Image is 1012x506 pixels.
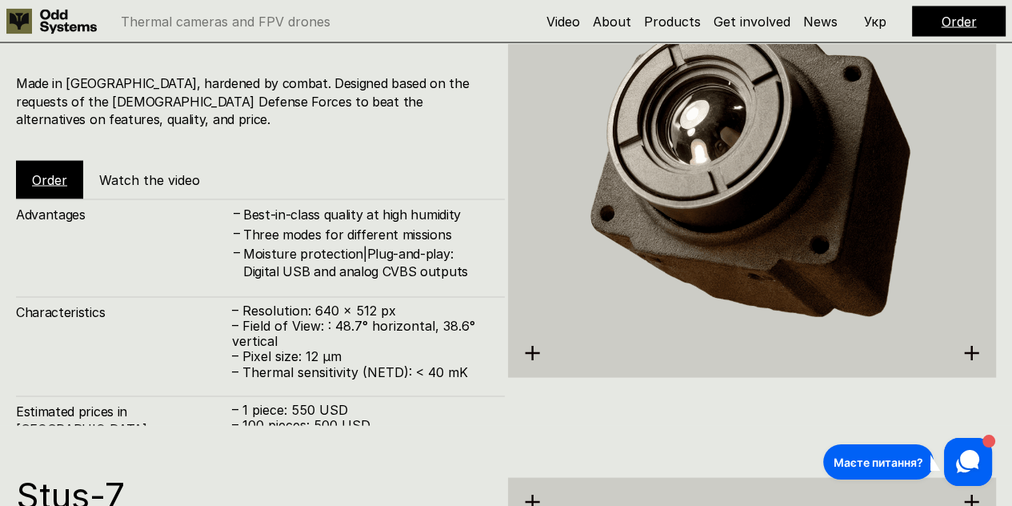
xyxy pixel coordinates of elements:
h4: – [234,244,240,262]
h4: Best-in-class quality at high humidity [243,206,489,223]
h5: Watch the video [99,171,200,189]
iframe: HelpCrunch [819,434,996,490]
p: – Thermal sensitivity (NETD): < 40 mK [232,365,489,380]
p: – Resolution: 640 x 512 px [232,303,489,319]
a: Order [32,172,67,188]
a: About [593,14,631,30]
p: – 1 piece: 550 USD [232,403,489,418]
a: Get involved [714,14,790,30]
a: Order [942,14,977,30]
a: Products [644,14,701,30]
h4: – [234,205,240,223]
h4: Estimated prices in [GEOGRAPHIC_DATA] [16,403,232,439]
h4: – [234,224,240,242]
p: Укр [864,15,886,28]
a: Video [546,14,580,30]
h4: Characteristics [16,303,232,321]
h4: Three modes for different missions [243,226,489,243]
a: News [803,14,838,30]
h4: Made in [GEOGRAPHIC_DATA], hardened by combat. Designed based on the requests of the [DEMOGRAPHIC... [16,74,489,128]
p: Thermal cameras and FPV drones [121,15,330,28]
p: – Pixel size: 12 µm [232,349,489,364]
h4: Advantages [16,206,232,223]
p: – Field of View: : 48.7° horizontal, 38.6° vertical [232,319,489,349]
h4: Moisture protection|Plug-and-play: Digital USB and analog CVBS outputs [243,245,489,281]
p: – 100 pieces: 500 USD [232,418,489,433]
